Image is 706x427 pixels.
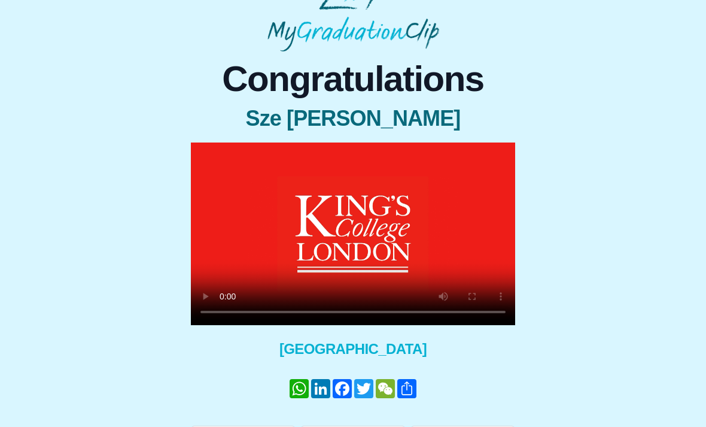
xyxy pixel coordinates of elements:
[191,107,515,131] span: Sze [PERSON_NAME]
[310,379,331,398] a: LinkedIn
[396,379,418,398] a: Share
[191,61,515,97] span: Congratulations
[331,379,353,398] a: Facebook
[353,379,375,398] a: Twitter
[191,340,515,359] span: [GEOGRAPHIC_DATA]
[375,379,396,398] a: WeChat
[288,379,310,398] a: WhatsApp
